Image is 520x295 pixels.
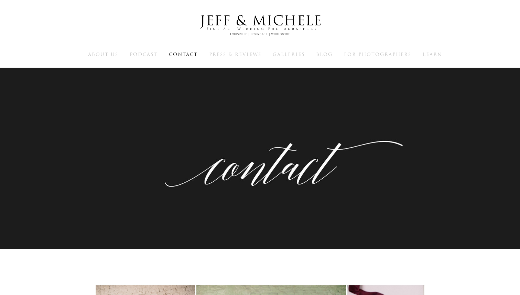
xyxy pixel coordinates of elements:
[273,51,305,58] span: Galleries
[240,133,280,149] p: Contact
[209,51,261,57] a: Press & Reviews
[130,51,158,57] a: Podcast
[88,51,118,58] span: About Us
[273,51,305,57] a: Galleries
[209,51,261,58] span: Press & Reviews
[344,51,411,57] a: For Photographers
[88,51,118,57] a: About Us
[423,51,442,58] span: Learn
[316,51,333,58] span: Blog
[169,51,198,57] a: Contact
[169,51,198,58] span: Contact
[344,51,411,58] span: For Photographers
[316,51,333,57] a: Blog
[191,9,329,42] img: Louisville Wedding Photographers - Jeff & Michele Wedding Photographers
[130,51,158,58] span: Podcast
[423,51,442,57] a: Learn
